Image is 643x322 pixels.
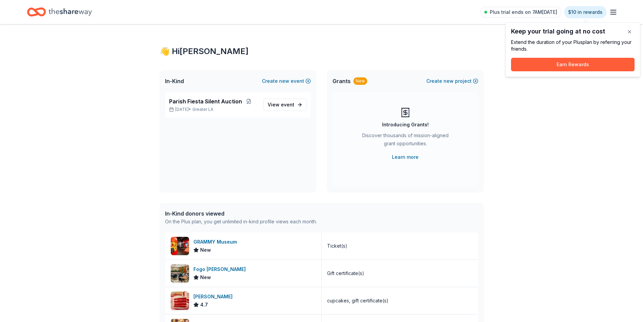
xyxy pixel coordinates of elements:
[327,297,389,305] div: cupcakes, gift certificate(s)
[511,58,635,71] button: Earn Rewards
[444,77,454,85] span: new
[169,107,258,112] p: [DATE] •
[165,218,317,226] div: On the Plus plan, you get unlimited in-kind profile views each month.
[353,77,367,85] div: New
[359,131,451,150] div: Discover thousands of mission-aligned grant opportunities.
[392,153,419,161] a: Learn more
[327,242,347,250] div: Ticket(s)
[165,209,317,218] div: In-Kind donors viewed
[193,293,235,301] div: [PERSON_NAME]
[263,99,307,111] a: View event
[200,301,208,309] span: 4.7
[382,121,429,129] div: Introducing Grants!
[27,4,92,20] a: Home
[564,6,607,18] a: $10 in rewards
[268,101,294,109] span: View
[200,273,211,281] span: New
[165,77,184,85] span: In-Kind
[426,77,478,85] button: Createnewproject
[171,264,189,282] img: Image for Fogo de Chao
[480,7,561,18] a: Plus trial ends on 7AM[DATE]
[262,77,311,85] button: Createnewevent
[511,39,635,52] div: Extend the duration of your Plus plan by referring your friends.
[193,265,248,273] div: Fogo [PERSON_NAME]
[171,237,189,255] img: Image for GRAMMY Museum
[327,269,364,277] div: Gift certificate(s)
[490,8,557,16] span: Plus trial ends on 7AM[DATE]
[200,246,211,254] span: New
[279,77,289,85] span: new
[332,77,351,85] span: Grants
[193,238,240,246] div: GRAMMY Museum
[511,28,635,35] div: Keep your trial going at no cost
[281,102,294,107] span: event
[192,107,213,112] span: Greater LA
[160,46,484,57] div: 👋 Hi [PERSON_NAME]
[169,97,242,105] span: Parish Fiesta Silent Auction
[171,292,189,310] img: Image for Susie Cakes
